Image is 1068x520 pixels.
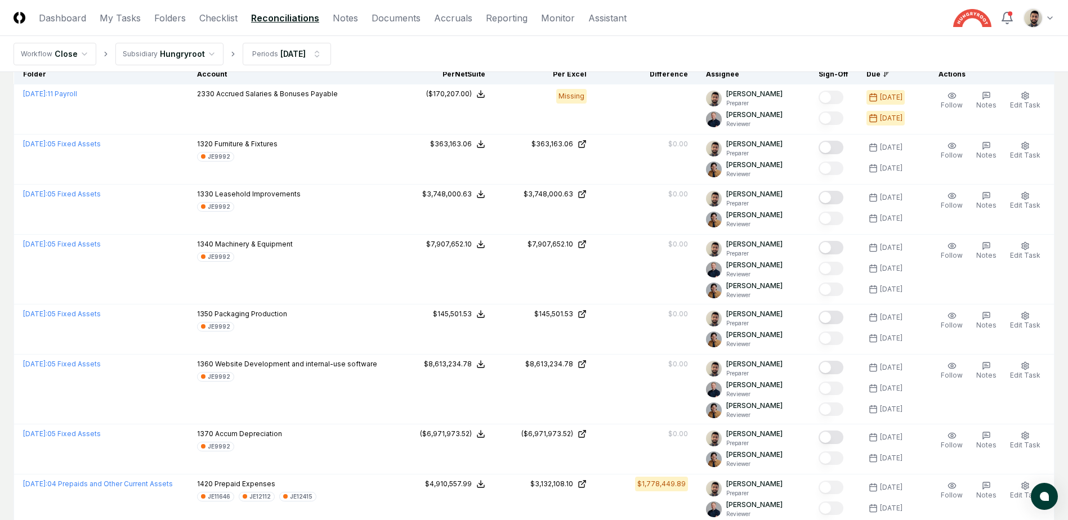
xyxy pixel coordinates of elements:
button: ($6,971,973.52) [420,429,485,439]
span: [DATE] : [23,140,47,148]
p: Preparer [726,319,783,328]
button: Mark complete [819,501,843,515]
nav: breadcrumb [14,43,331,65]
th: Assignee [697,65,810,84]
div: [DATE] [880,192,902,203]
div: $3,748,000.63 [422,189,472,199]
img: ACg8ocIj8Ed1971QfF93IUVvJX6lPm3y0CRToLvfAg4p8TYQk6NAZIo=s96-c [706,162,722,177]
button: Notes [974,359,999,383]
div: [DATE] [880,263,902,274]
a: Checklist [199,11,238,25]
a: JE11646 [197,491,234,501]
a: JE9992 [197,201,234,212]
div: $4,910,557.99 [425,479,472,489]
a: Monitor [541,11,575,25]
span: Follow [941,441,963,449]
p: Preparer [726,99,783,107]
div: [DATE] [880,312,902,322]
span: 1340 [197,240,213,248]
a: [DATE]:05 Fixed Assets [23,240,101,248]
a: Notes [333,11,358,25]
div: $363,163.06 [531,139,573,149]
button: Notes [974,189,999,213]
button: Edit Task [1008,479,1043,503]
a: $145,501.53 [503,309,587,319]
p: Preparer [726,249,783,258]
button: $363,163.06 [430,139,485,149]
div: ($170,207.00) [426,89,472,99]
span: Notes [976,441,996,449]
button: Follow [939,189,965,213]
div: $0.00 [668,189,688,199]
a: [DATE]:05 Fixed Assets [23,360,101,368]
div: [DATE] [880,333,902,343]
button: Mark complete [819,382,843,395]
a: Assistant [588,11,627,25]
img: ACg8ocLvq7MjQV6RZF1_Z8o96cGG_vCwfvrLdMx8PuJaibycWA8ZaAE=s96-c [706,382,722,397]
div: $3,748,000.63 [524,189,573,199]
button: Mark complete [819,141,843,154]
div: [DATE] [880,163,902,173]
img: ACg8ocIj8Ed1971QfF93IUVvJX6lPm3y0CRToLvfAg4p8TYQk6NAZIo=s96-c [706,283,722,298]
button: $7,907,652.10 [426,239,485,249]
span: Follow [941,151,963,159]
button: Mark complete [819,402,843,416]
span: Edit Task [1010,101,1040,109]
div: $8,613,234.78 [525,359,573,369]
button: Edit Task [1008,89,1043,113]
div: $145,501.53 [433,309,472,319]
img: d09822cc-9b6d-4858-8d66-9570c114c672_214030b4-299a-48fd-ad93-fc7c7aef54c6.png [706,241,722,257]
a: JE9992 [197,371,234,382]
a: ($6,971,973.52) [503,429,587,439]
img: ACg8ocLvq7MjQV6RZF1_Z8o96cGG_vCwfvrLdMx8PuJaibycWA8ZaAE=s96-c [706,501,722,517]
a: Documents [372,11,421,25]
span: 1370 [197,429,213,438]
button: Edit Task [1008,309,1043,333]
img: d09822cc-9b6d-4858-8d66-9570c114c672_214030b4-299a-48fd-ad93-fc7c7aef54c6.png [706,311,722,326]
button: Periods[DATE] [243,43,331,65]
p: [PERSON_NAME] [726,380,783,390]
a: Accruals [434,11,472,25]
span: Follow [941,101,963,109]
button: Follow [939,479,965,503]
p: Reviewer [726,170,783,178]
div: $363,163.06 [430,139,472,149]
button: Edit Task [1008,189,1043,213]
div: ($6,971,973.52) [420,429,472,439]
div: JE12415 [290,492,312,501]
img: ACg8ocIj8Ed1971QfF93IUVvJX6lPm3y0CRToLvfAg4p8TYQk6NAZIo=s96-c [706,331,722,347]
button: Notes [974,139,999,163]
div: [DATE] [880,92,902,102]
button: $145,501.53 [433,309,485,319]
p: [PERSON_NAME] [726,429,783,439]
img: ACg8ocIj8Ed1971QfF93IUVvJX6lPm3y0CRToLvfAg4p8TYQk6NAZIo=s96-c [706,402,722,418]
a: [DATE]:05 Fixed Assets [23,310,101,318]
th: Per NetSuite [393,65,494,84]
a: JE12415 [279,491,316,501]
a: $3,132,108.10 [503,479,587,489]
span: Edit Task [1010,151,1040,159]
a: [DATE]:04 Prepaids and Other Current Assets [23,479,173,488]
div: JE9992 [208,322,230,331]
button: ($170,207.00) [426,89,485,99]
span: [DATE] : [23,89,47,98]
div: [DATE] [880,284,902,294]
p: [PERSON_NAME] [726,260,783,270]
button: $4,910,557.99 [425,479,485,489]
button: Notes [974,429,999,452]
a: [DATE]:05 Fixed Assets [23,429,101,438]
img: d09822cc-9b6d-4858-8d66-9570c114c672_214030b4-299a-48fd-ad93-fc7c7aef54c6.png [1024,9,1042,27]
button: Follow [939,359,965,383]
span: Accrued Salaries & Bonuses Payable [216,89,338,98]
button: Follow [939,89,965,113]
button: Mark complete [819,191,843,204]
span: Notes [976,101,996,109]
a: $3,748,000.63 [503,189,587,199]
span: [DATE] : [23,190,47,198]
p: [PERSON_NAME] [726,210,783,220]
a: My Tasks [100,11,141,25]
a: Dashboard [39,11,86,25]
button: Notes [974,89,999,113]
span: Website Development and internal-use software [215,360,377,368]
button: Mark complete [819,451,843,465]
